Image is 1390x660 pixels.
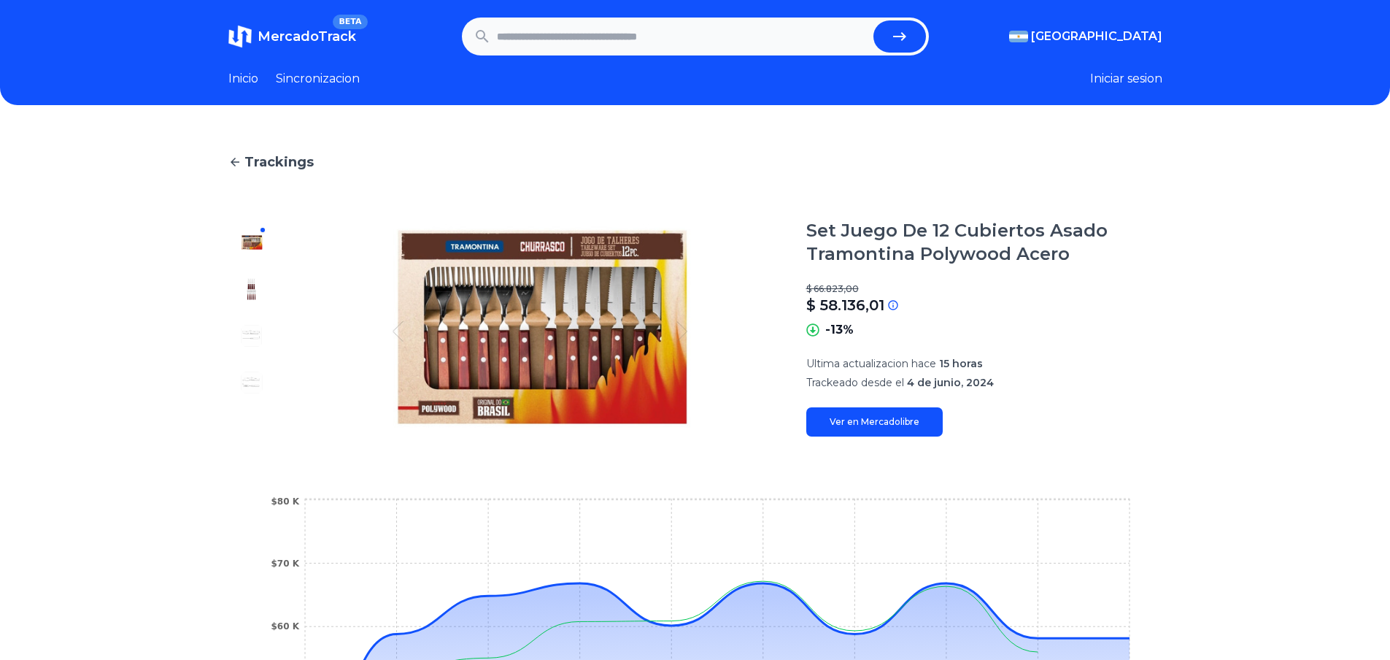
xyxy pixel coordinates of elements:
[244,152,314,172] span: Trackings
[304,219,777,437] img: Set Juego De 12 Cubiertos Asado Tramontina Polywood Acero
[228,25,356,48] a: MercadoTrackBETA
[271,621,299,632] tspan: $60 K
[1031,28,1162,45] span: [GEOGRAPHIC_DATA]
[806,407,943,437] a: Ver en Mercadolibre
[806,219,1162,266] h1: Set Juego De 12 Cubiertos Asado Tramontina Polywood Acero
[1009,31,1028,42] img: Argentina
[806,357,936,370] span: Ultima actualizacion hace
[240,371,263,394] img: Set Juego De 12 Cubiertos Asado Tramontina Polywood Acero
[907,376,994,389] span: 4 de junio, 2024
[240,324,263,348] img: Set Juego De 12 Cubiertos Asado Tramontina Polywood Acero
[240,231,263,254] img: Set Juego De 12 Cubiertos Asado Tramontina Polywood Acero
[276,70,360,88] a: Sincronizacion
[939,357,983,370] span: 15 horas
[333,15,367,29] span: BETA
[806,283,1162,295] p: $ 66.823,00
[240,277,263,301] img: Set Juego De 12 Cubiertos Asado Tramontina Polywood Acero
[271,559,299,569] tspan: $70 K
[806,295,884,315] p: $ 58.136,01
[228,152,1162,172] a: Trackings
[1009,28,1162,45] button: [GEOGRAPHIC_DATA]
[228,25,252,48] img: MercadoTrack
[271,496,299,507] tspan: $80 K
[228,70,258,88] a: Inicio
[1090,70,1162,88] button: Iniciar sesion
[825,321,854,339] p: -13%
[258,28,356,45] span: MercadoTrack
[806,376,904,389] span: Trackeado desde el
